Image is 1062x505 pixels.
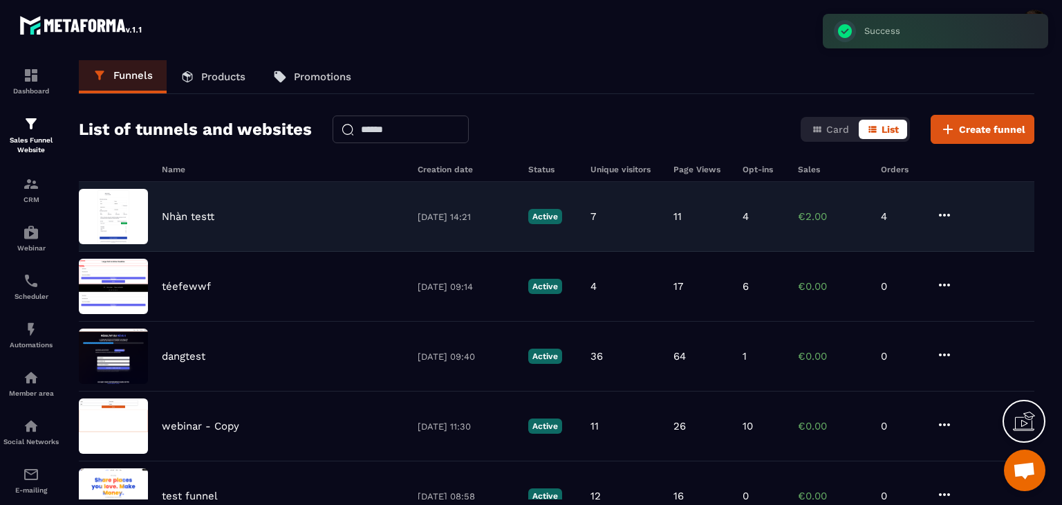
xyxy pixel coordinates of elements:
p: Active [528,349,562,364]
p: 0 [881,280,922,293]
p: [DATE] 14:21 [418,212,514,222]
a: formationformationDashboard [3,57,59,105]
p: 11 [590,420,599,432]
p: 0 [881,420,922,432]
h6: Name [162,165,404,174]
img: email [23,466,39,483]
img: formation [23,176,39,192]
p: Automations [3,341,59,349]
p: CRM [3,196,59,203]
a: formationformationSales Funnel Website [3,105,59,165]
p: €2.00 [798,210,867,223]
a: Products [167,60,259,93]
p: 17 [673,280,683,293]
a: social-networksocial-networkSocial Networks [3,407,59,456]
p: [DATE] 08:58 [418,491,514,502]
span: List [882,124,899,135]
p: €0.00 [798,350,867,362]
p: 1 [743,350,747,362]
p: E-mailing [3,486,59,494]
p: 11 [673,210,682,223]
p: Active [528,419,562,434]
p: €0.00 [798,280,867,293]
button: List [859,120,907,139]
img: image [79,398,148,454]
p: Active [528,209,562,224]
p: téefewwf [162,280,211,293]
p: 6 [743,280,749,293]
p: Scheduler [3,293,59,300]
h6: Creation date [418,165,514,174]
p: 0 [881,490,922,502]
img: logo [19,12,144,37]
h6: Sales [798,165,867,174]
img: automations [23,369,39,386]
p: 16 [673,490,684,502]
p: 12 [590,490,601,502]
h6: Opt-ins [743,165,784,174]
div: Mở cuộc trò chuyện [1004,450,1045,491]
h2: List of tunnels and websites [79,116,312,143]
p: €0.00 [798,490,867,502]
h6: Orders [881,165,922,174]
img: social-network [23,418,39,434]
a: automationsautomationsMember area [3,359,59,407]
p: €0.00 [798,420,867,432]
p: Nhàn testt [162,210,214,223]
img: formation [23,67,39,84]
button: Create funnel [931,115,1034,144]
p: Dashboard [3,87,59,95]
p: [DATE] 09:40 [418,351,514,362]
a: formationformationCRM [3,165,59,214]
p: 4 [590,280,597,293]
a: Promotions [259,60,365,93]
h6: Page Views [673,165,729,174]
p: [DATE] 09:14 [418,282,514,292]
p: test funnel [162,490,218,502]
p: Webinar [3,244,59,252]
img: automations [23,321,39,338]
img: image [79,189,148,244]
img: image [79,329,148,384]
h6: Unique visitors [590,165,660,174]
p: Active [528,279,562,294]
button: Card [803,120,857,139]
p: 26 [673,420,686,432]
p: Funnels [113,69,153,82]
p: 0 [743,490,749,502]
p: 64 [673,350,686,362]
p: Social Networks [3,438,59,446]
img: scheduler [23,273,39,289]
p: Promotions [294,71,351,83]
img: automations [23,224,39,241]
a: emailemailE-mailing [3,456,59,504]
span: Create funnel [959,122,1025,136]
p: webinar - Copy [162,420,239,432]
a: automationsautomationsAutomations [3,311,59,359]
p: dangtest [162,350,205,362]
span: Card [826,124,849,135]
p: [DATE] 11:30 [418,421,514,432]
a: schedulerschedulerScheduler [3,262,59,311]
h6: Status [528,165,577,174]
img: image [79,259,148,314]
p: Products [201,71,245,83]
p: Member area [3,389,59,397]
a: Funnels [79,60,167,93]
p: 0 [881,350,922,362]
p: Active [528,488,562,504]
p: 7 [590,210,596,223]
img: formation [23,116,39,132]
p: 4 [743,210,749,223]
p: 4 [881,210,922,223]
p: 10 [743,420,753,432]
p: 36 [590,350,603,362]
p: Sales Funnel Website [3,136,59,155]
a: automationsautomationsWebinar [3,214,59,262]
